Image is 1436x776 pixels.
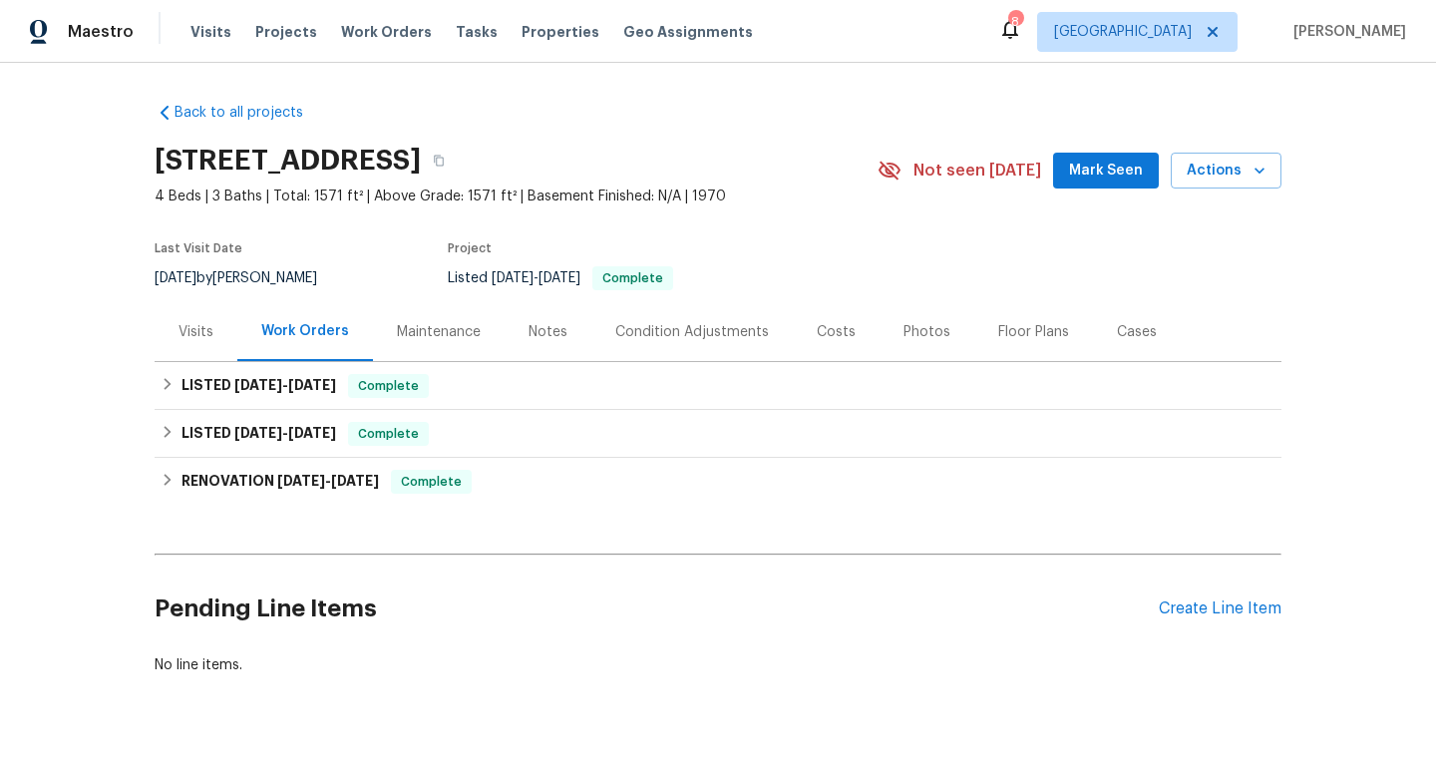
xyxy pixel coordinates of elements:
span: Mark Seen [1069,159,1143,184]
span: [DATE] [538,271,580,285]
span: - [492,271,580,285]
span: [DATE] [234,426,282,440]
span: Maestro [68,22,134,42]
span: [DATE] [288,378,336,392]
span: - [277,474,379,488]
span: Complete [594,272,671,284]
span: - [234,426,336,440]
div: Maintenance [397,322,481,342]
h6: LISTED [181,374,336,398]
span: [GEOGRAPHIC_DATA] [1054,22,1192,42]
span: [PERSON_NAME] [1285,22,1406,42]
h6: RENOVATION [181,470,379,494]
button: Mark Seen [1053,153,1159,190]
button: Copy Address [421,143,457,179]
span: Actions [1187,159,1265,184]
span: [DATE] [288,426,336,440]
div: Cases [1117,322,1157,342]
div: LISTED [DATE]-[DATE]Complete [155,362,1281,410]
span: Last Visit Date [155,242,242,254]
div: Photos [903,322,950,342]
span: Work Orders [341,22,432,42]
span: 4 Beds | 3 Baths | Total: 1571 ft² | Above Grade: 1571 ft² | Basement Finished: N/A | 1970 [155,187,878,206]
span: Geo Assignments [623,22,753,42]
div: Notes [529,322,567,342]
span: Complete [393,472,470,492]
div: Work Orders [261,321,349,341]
h2: [STREET_ADDRESS] [155,151,421,171]
div: Visits [179,322,213,342]
span: Complete [350,376,427,396]
span: Visits [190,22,231,42]
div: by [PERSON_NAME] [155,266,341,290]
span: [DATE] [234,378,282,392]
div: Create Line Item [1159,599,1281,618]
span: [DATE] [331,474,379,488]
span: [DATE] [277,474,325,488]
span: Project [448,242,492,254]
span: Listed [448,271,673,285]
span: Not seen [DATE] [913,161,1041,181]
span: - [234,378,336,392]
h6: LISTED [181,422,336,446]
div: LISTED [DATE]-[DATE]Complete [155,410,1281,458]
span: Projects [255,22,317,42]
div: RENOVATION [DATE]-[DATE]Complete [155,458,1281,506]
div: Floor Plans [998,322,1069,342]
span: [DATE] [155,271,196,285]
button: Actions [1171,153,1281,190]
div: Condition Adjustments [615,322,769,342]
span: Tasks [456,25,498,39]
span: Properties [522,22,599,42]
span: [DATE] [492,271,534,285]
div: 8 [1008,12,1022,32]
h2: Pending Line Items [155,563,1159,655]
span: Complete [350,424,427,444]
div: No line items. [155,655,1281,675]
div: Costs [817,322,856,342]
a: Back to all projects [155,103,346,123]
